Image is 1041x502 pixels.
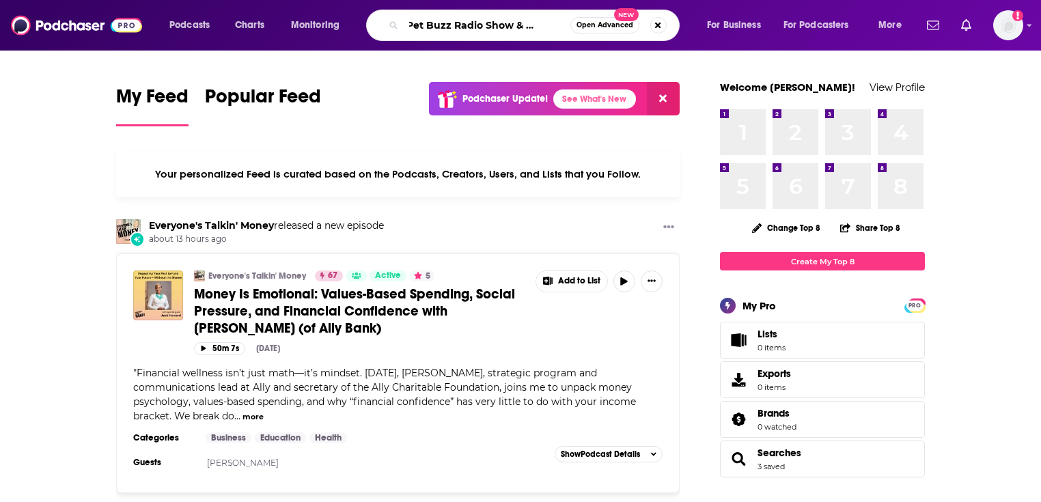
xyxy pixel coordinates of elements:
[697,14,778,36] button: open menu
[226,14,273,36] a: Charts
[149,234,384,245] span: about 13 hours ago
[207,458,279,468] a: [PERSON_NAME]
[133,367,636,422] span: "
[169,16,210,35] span: Podcasts
[309,432,347,443] a: Health
[720,441,925,477] span: Searches
[758,328,777,340] span: Lists
[235,16,264,35] span: Charts
[725,410,752,429] a: Brands
[744,219,829,236] button: Change Top 8
[758,462,785,471] a: 3 saved
[921,14,945,37] a: Show notifications dropdown
[194,270,205,281] img: Everyone's Talkin' Money
[194,285,526,337] a: Money Is Emotional: Values-Based Spending, Social Pressure, and Financial Confidence with [PERSON...
[558,276,600,286] span: Add to List
[742,299,776,312] div: My Pro
[758,367,791,380] span: Exports
[206,432,251,443] a: Business
[758,382,791,392] span: 0 items
[758,343,786,352] span: 0 items
[906,301,923,311] span: PRO
[234,410,240,422] span: ...
[404,14,570,36] input: Search podcasts, credits, & more...
[758,447,801,459] a: Searches
[906,300,923,310] a: PRO
[256,344,280,353] div: [DATE]
[194,285,515,337] span: Money Is Emotional: Values-Based Spending, Social Pressure, and Financial Confidence with [PERSON...
[870,81,925,94] a: View Profile
[208,270,306,281] a: Everyone's Talkin' Money
[869,14,919,36] button: open menu
[194,342,245,355] button: 50m 7s
[993,10,1023,40] button: Show profile menu
[561,449,640,459] span: Show Podcast Details
[328,269,337,283] span: 67
[116,151,680,197] div: Your personalized Feed is curated based on the Podcasts, Creators, Users, and Lists that you Follow.
[242,411,264,423] button: more
[149,219,384,232] h3: released a new episode
[707,16,761,35] span: For Business
[116,85,189,116] span: My Feed
[641,270,663,292] button: Show More Button
[116,219,141,244] img: Everyone's Talkin' Money
[116,85,189,126] a: My Feed
[281,14,357,36] button: open menu
[758,407,796,419] a: Brands
[570,17,639,33] button: Open AdvancedNew
[577,22,633,29] span: Open Advanced
[956,14,977,37] a: Show notifications dropdown
[133,432,195,443] h3: Categories
[205,85,321,126] a: Popular Feed
[536,271,607,292] button: Show More Button
[379,10,693,41] div: Search podcasts, credits, & more...
[720,401,925,438] span: Brands
[315,270,343,281] a: 67
[255,432,306,443] a: Education
[758,422,796,432] a: 0 watched
[370,270,406,281] a: Active
[133,457,195,468] h3: Guests
[130,232,145,247] div: New Episode
[553,89,636,109] a: See What's New
[720,361,925,398] a: Exports
[725,449,752,469] a: Searches
[205,85,321,116] span: Popular Feed
[725,331,752,350] span: Lists
[720,322,925,359] a: Lists
[775,14,869,36] button: open menu
[993,10,1023,40] span: Logged in as rpearson
[758,407,790,419] span: Brands
[783,16,849,35] span: For Podcasters
[133,367,636,422] span: Financial wellness isn’t just math—it’s mindset. [DATE], [PERSON_NAME], strategic program and com...
[839,214,901,241] button: Share Top 8
[1012,10,1023,21] svg: Add a profile image
[614,8,639,21] span: New
[11,12,142,38] img: Podchaser - Follow, Share and Rate Podcasts
[291,16,339,35] span: Monitoring
[133,270,183,320] img: Money Is Emotional: Values-Based Spending, Social Pressure, and Financial Confidence with Jack Ho...
[149,219,274,232] a: Everyone's Talkin' Money
[555,446,663,462] button: ShowPodcast Details
[658,219,680,236] button: Show More Button
[462,93,548,104] p: Podchaser Update!
[725,370,752,389] span: Exports
[160,14,227,36] button: open menu
[878,16,902,35] span: More
[375,269,401,283] span: Active
[720,252,925,270] a: Create My Top 8
[993,10,1023,40] img: User Profile
[410,270,434,281] button: 5
[720,81,855,94] a: Welcome [PERSON_NAME]!
[758,328,786,340] span: Lists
